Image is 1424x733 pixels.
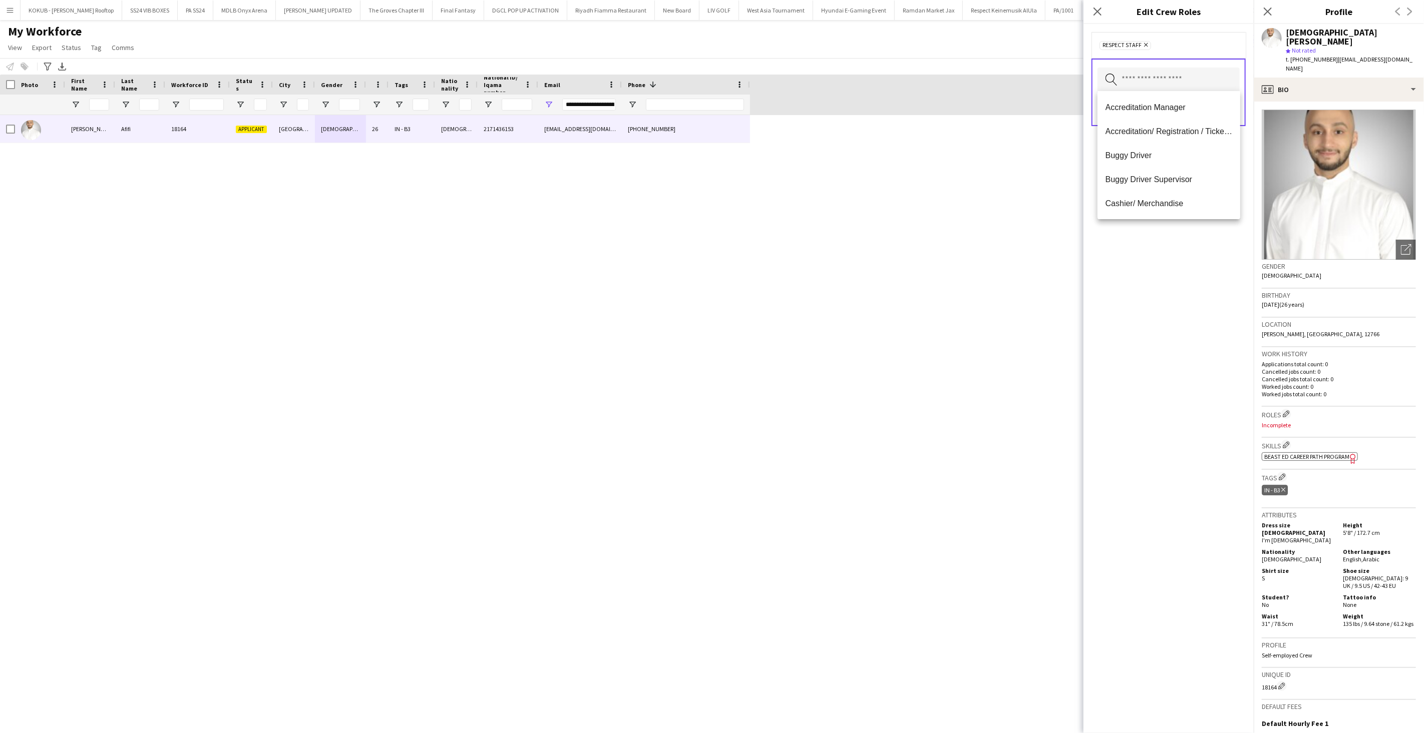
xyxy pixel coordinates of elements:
[544,81,560,89] span: Email
[1262,640,1416,649] h3: Profile
[484,100,493,109] button: Open Filter Menu
[91,43,102,52] span: Tag
[1103,42,1142,50] span: Respect Staff
[315,115,366,143] div: [DEMOGRAPHIC_DATA]
[1106,199,1233,208] span: Cashier/ Merchandise
[484,1,567,20] button: DGCL POP UP ACTIVATION
[1262,601,1269,608] span: No
[413,99,429,111] input: Tags Filter Input
[1262,383,1416,390] p: Worked jobs count: 0
[484,125,514,133] span: 2171436153
[441,77,460,92] span: Nationality
[395,81,408,89] span: Tags
[1262,620,1293,627] span: 31" / 78.5cm
[254,99,267,111] input: Status Filter Input
[813,1,895,20] button: Hyundai E-Gaming Event
[1343,567,1416,574] h5: Shoe size
[1045,1,1082,20] button: PA/1001
[963,1,1045,20] button: Respect Keinemusik AlUla
[1262,440,1416,450] h3: Skills
[1343,521,1416,529] h5: Height
[178,1,213,20] button: PA SS24
[1106,151,1233,160] span: Buggy Driver
[538,115,622,143] div: [EMAIL_ADDRESS][DOMAIN_NAME]
[1262,521,1335,536] h5: Dress size [DEMOGRAPHIC_DATA]
[28,41,56,54] a: Export
[1262,330,1379,338] span: [PERSON_NAME], [GEOGRAPHIC_DATA], 12766
[1254,5,1424,18] h3: Profile
[1262,567,1335,574] h5: Shirt size
[562,99,616,111] input: Email Filter Input
[213,1,276,20] button: MDLB Onyx Arena
[1343,548,1416,555] h5: Other languages
[32,43,52,52] span: Export
[139,99,159,111] input: Last Name Filter Input
[1262,375,1416,383] p: Cancelled jobs total count: 0
[1343,593,1416,601] h5: Tattoo info
[1262,536,1331,544] span: I'm [DEMOGRAPHIC_DATA]
[1106,127,1233,136] span: Accreditation/ Registration / Ticketing
[8,24,82,39] span: My Workforce
[1343,574,1408,589] span: [DEMOGRAPHIC_DATA]: 9 UK / 9.5 US / 42-43 EU
[646,99,744,111] input: Phone Filter Input
[279,81,290,89] span: City
[122,1,178,20] button: SS24 VIB BOXES
[895,1,963,20] button: Ramdan Market Jax
[321,81,342,89] span: Gender
[1262,472,1416,482] h3: Tags
[1262,421,1416,429] p: Incomplete
[276,1,361,20] button: [PERSON_NAME] UPDATED
[1262,555,1321,563] span: [DEMOGRAPHIC_DATA]
[1262,670,1416,679] h3: Unique ID
[699,1,739,20] button: LIV GOLF
[1262,409,1416,419] h3: Roles
[628,100,637,109] button: Open Filter Menu
[484,74,520,96] span: National ID/ Iqama number
[1262,390,1416,398] p: Worked jobs total count: 0
[171,81,208,89] span: Workforce ID
[544,100,553,109] button: Open Filter Menu
[1262,291,1416,300] h3: Birthday
[42,61,54,73] app-action-btn: Advanced filters
[71,100,80,109] button: Open Filter Menu
[655,1,699,20] button: New Board
[1343,612,1416,620] h5: Weight
[236,100,245,109] button: Open Filter Menu
[1262,110,1416,260] img: Crew avatar or photo
[1343,529,1380,536] span: 5'8" / 172.7 cm
[108,41,138,54] a: Comms
[115,115,165,143] div: Afifi
[189,99,224,111] input: Workforce ID Filter Input
[339,99,360,111] input: Gender Filter Input
[4,41,26,54] a: View
[366,115,389,143] div: 26
[1106,103,1233,112] span: Accreditation Manager
[1262,349,1416,358] h3: Work history
[567,1,655,20] button: Riyadh Fiamma Restaurant
[8,43,22,52] span: View
[1082,1,1130,20] button: F1 ARC25 GA
[361,1,433,20] button: The Groves Chapter III
[121,77,147,92] span: Last Name
[739,1,813,20] button: West Asia Tournament
[1343,555,1363,563] span: English ,
[87,41,106,54] a: Tag
[1286,56,1412,72] span: | [EMAIL_ADDRESS][DOMAIN_NAME]
[1262,593,1335,601] h5: Student?
[372,100,381,109] button: Open Filter Menu
[1084,5,1254,18] h3: Edit Crew Roles
[89,99,109,111] input: First Name Filter Input
[1262,360,1416,368] p: Applications total count: 0
[1106,175,1233,184] span: Buggy Driver Supervisor
[433,1,484,20] button: Final Fantasy
[56,61,68,73] app-action-btn: Export XLSX
[62,43,81,52] span: Status
[441,100,450,109] button: Open Filter Menu
[1262,651,1416,659] p: Self-employed Crew
[1262,702,1416,711] h3: Default fees
[21,120,41,140] img: Mohammed Afifi
[1363,555,1379,563] span: Arabic
[1262,510,1416,519] h3: Attributes
[1262,320,1416,329] h3: Location
[395,100,404,109] button: Open Filter Menu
